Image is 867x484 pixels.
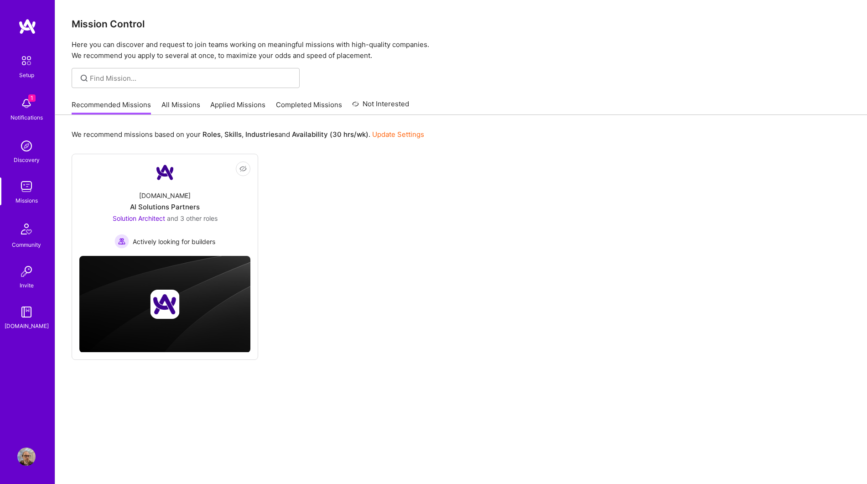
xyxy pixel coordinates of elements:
[79,256,250,353] img: cover
[113,214,165,222] span: Solution Architect
[72,100,151,115] a: Recommended Missions
[17,51,36,70] img: setup
[276,100,342,115] a: Completed Missions
[139,191,191,200] div: [DOMAIN_NAME]
[352,99,409,115] a: Not Interested
[154,161,176,183] img: Company Logo
[17,177,36,196] img: teamwork
[17,303,36,321] img: guide book
[17,137,36,155] img: discovery
[10,113,43,122] div: Notifications
[133,237,215,246] span: Actively looking for builders
[90,73,293,83] input: Find Mission...
[72,18,851,30] h3: Mission Control
[79,161,250,249] a: Company Logo[DOMAIN_NAME]AI Solutions PartnersSolution Architect and 3 other rolesActively lookin...
[79,73,89,83] i: icon SearchGrey
[15,448,38,466] a: User Avatar
[16,196,38,205] div: Missions
[167,214,218,222] span: and 3 other roles
[18,18,36,35] img: logo
[20,281,34,290] div: Invite
[114,234,129,249] img: Actively looking for builders
[239,165,247,172] i: icon EyeClosed
[292,130,369,139] b: Availability (30 hrs/wk)
[372,130,424,139] a: Update Settings
[202,130,221,139] b: Roles
[19,70,34,80] div: Setup
[72,130,424,139] p: We recommend missions based on your , , and .
[14,155,40,165] div: Discovery
[151,290,180,319] img: Company logo
[245,130,278,139] b: Industries
[224,130,242,139] b: Skills
[17,262,36,281] img: Invite
[16,218,37,240] img: Community
[12,240,41,250] div: Community
[5,321,49,331] div: [DOMAIN_NAME]
[17,448,36,466] img: User Avatar
[210,100,265,115] a: Applied Missions
[130,202,200,212] div: AI Solutions Partners
[161,100,200,115] a: All Missions
[72,39,851,61] p: Here you can discover and request to join teams working on meaningful missions with high-quality ...
[17,94,36,113] img: bell
[28,94,36,102] span: 1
